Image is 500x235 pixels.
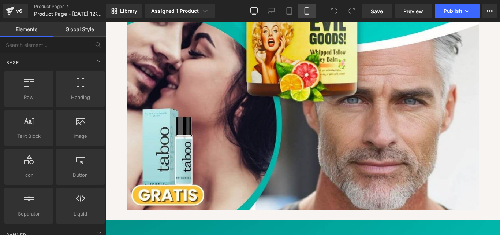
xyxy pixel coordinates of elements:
[7,171,51,179] span: Icon
[53,22,106,37] a: Global Style
[5,59,20,66] span: Base
[371,7,383,15] span: Save
[395,4,432,18] a: Preview
[444,8,462,14] span: Publish
[482,4,497,18] button: More
[435,4,480,18] button: Publish
[58,132,102,140] span: Image
[7,93,51,101] span: Row
[58,93,102,101] span: Heading
[58,171,102,179] span: Button
[263,4,280,18] a: Laptop
[280,4,298,18] a: Tablet
[327,4,342,18] button: Undo
[3,4,28,18] a: v6
[15,6,24,16] div: v6
[58,210,102,218] span: Liquid
[298,4,316,18] a: Mobile
[120,8,137,14] span: Library
[34,11,104,17] span: Product Page - [DATE] 12:00:56
[7,210,51,218] span: Separator
[151,7,209,15] div: Assigned 1 Product
[7,132,51,140] span: Text Block
[344,4,359,18] button: Redo
[403,7,423,15] span: Preview
[106,4,142,18] a: New Library
[245,4,263,18] a: Desktop
[34,4,118,10] a: Product Pages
